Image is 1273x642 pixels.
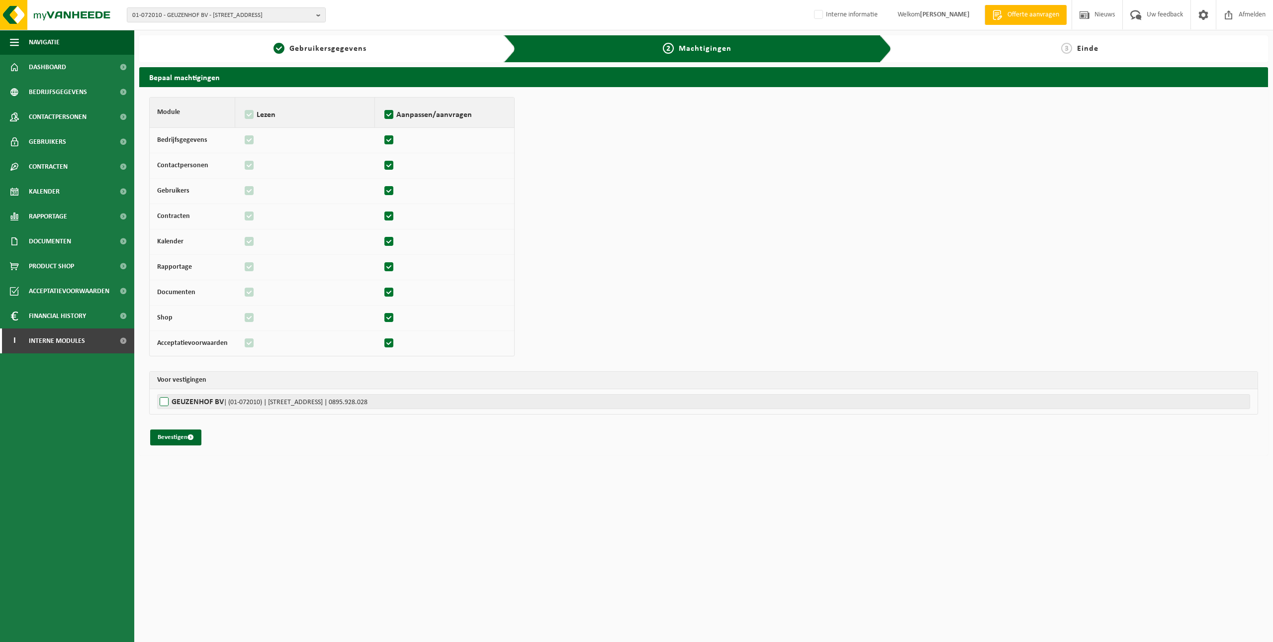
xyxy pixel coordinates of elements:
[150,429,201,445] button: Bevestigen
[157,238,183,245] strong: Kalender
[29,55,66,80] span: Dashboard
[812,7,878,22] label: Interne informatie
[985,5,1067,25] a: Offerte aanvragen
[29,179,60,204] span: Kalender
[289,45,366,53] span: Gebruikersgegevens
[920,11,970,18] strong: [PERSON_NAME]
[29,204,67,229] span: Rapportage
[29,80,87,105] span: Bedrijfsgegevens
[1077,45,1098,53] span: Einde
[29,304,86,328] span: Financial History
[663,43,674,54] span: 2
[273,43,284,54] span: 1
[679,45,731,53] span: Machtigingen
[243,107,367,122] label: Lezen
[157,394,1250,409] label: GEUZENHOF BV
[157,314,173,321] strong: Shop
[29,279,109,304] span: Acceptatievoorwaarden
[157,213,190,220] strong: Contracten
[157,339,228,347] strong: Acceptatievoorwaarden
[29,229,71,254] span: Documenten
[29,105,87,129] span: Contactpersonen
[29,154,68,179] span: Contracten
[144,43,496,55] a: 1Gebruikersgegevens
[10,328,19,353] span: I
[150,98,235,128] th: Module
[150,372,1258,389] th: Voor vestigingen
[1061,43,1072,54] span: 3
[157,289,195,296] strong: Documenten
[29,254,74,279] span: Product Shop
[224,399,367,406] span: | (01-072010) | [STREET_ADDRESS] | 0895.928.028
[1005,10,1062,20] span: Offerte aanvragen
[127,7,326,22] button: 01-072010 - GEUZENHOF BV - [STREET_ADDRESS]
[382,107,507,122] label: Aanpassen/aanvragen
[139,67,1268,87] h2: Bepaal machtigingen
[132,8,312,23] span: 01-072010 - GEUZENHOF BV - [STREET_ADDRESS]
[157,187,189,195] strong: Gebruikers
[157,263,192,271] strong: Rapportage
[29,328,85,353] span: Interne modules
[29,129,66,154] span: Gebruikers
[29,30,60,55] span: Navigatie
[157,162,208,169] strong: Contactpersonen
[157,136,207,144] strong: Bedrijfsgegevens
